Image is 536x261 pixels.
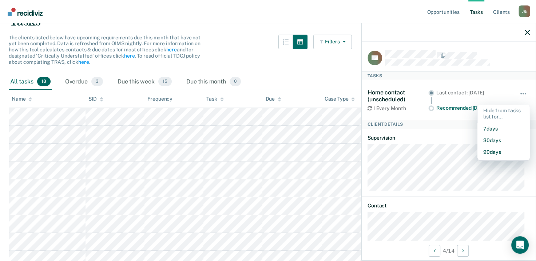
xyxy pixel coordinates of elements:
[265,96,281,102] div: Due
[9,74,52,90] div: All tasks
[368,203,530,209] dt: Contact
[313,35,352,49] button: Filters
[206,96,223,102] div: Task
[436,90,509,96] div: Last contact: [DATE]
[9,35,200,65] span: The clients listed below have upcoming requirements due this month that have not yet been complet...
[362,120,536,129] div: Client Details
[368,89,428,103] div: Home contact (unscheduled)
[436,105,509,111] div: Recommended [DATE]
[368,135,530,141] dt: Supervision
[64,74,104,90] div: Overdue
[477,135,530,146] button: 30 days
[368,105,428,112] div: 1 Every Month
[88,96,103,102] div: SID
[166,47,176,52] a: here
[429,245,440,257] button: Previous Client
[519,5,530,17] div: J G
[511,236,529,254] div: Open Intercom Messenger
[124,53,135,59] a: here
[325,96,355,102] div: Case Type
[457,245,469,257] button: Next Client
[519,5,530,17] button: Profile dropdown button
[12,96,32,102] div: Name
[477,123,530,135] button: 7 days
[362,71,536,80] div: Tasks
[477,105,530,123] div: Hide from tasks list for...
[37,77,51,86] span: 18
[185,74,242,90] div: Due this month
[8,8,43,16] img: Recidiviz
[158,77,172,86] span: 15
[477,146,530,158] button: 90 days
[78,59,89,65] a: here
[362,241,536,260] div: 4 / 14
[91,77,103,86] span: 3
[9,14,527,29] div: Tasks
[230,77,241,86] span: 0
[147,96,172,102] div: Frequency
[116,74,173,90] div: Due this week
